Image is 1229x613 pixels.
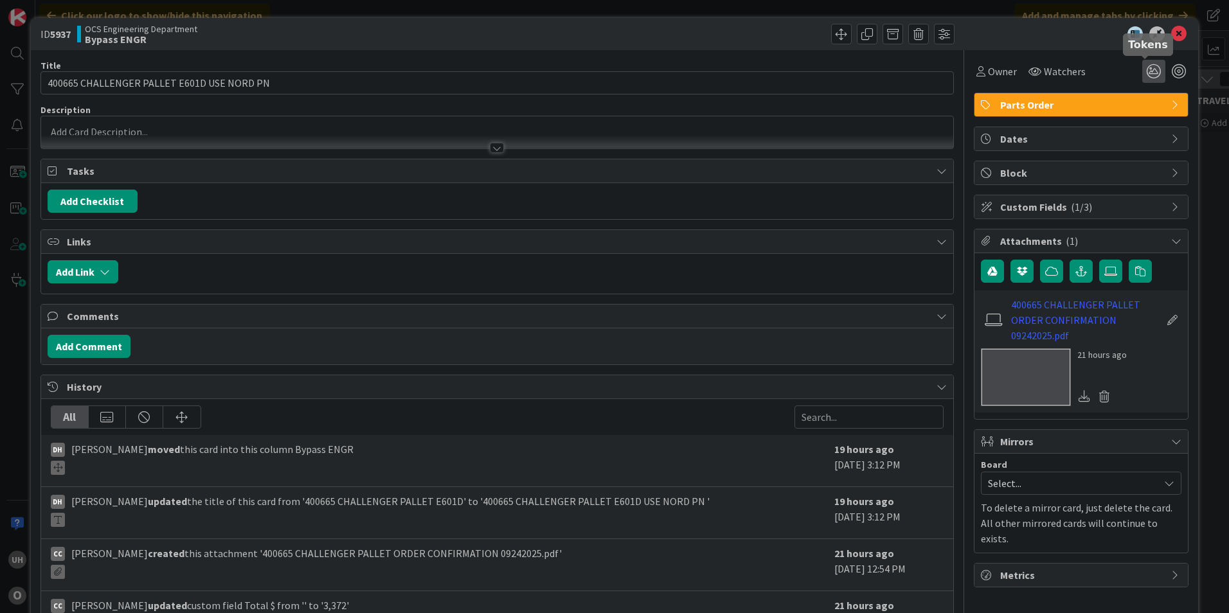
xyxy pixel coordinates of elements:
span: ( 1/3 ) [1071,200,1092,213]
b: created [148,547,184,560]
span: Links [67,234,930,249]
span: Description [40,104,91,116]
button: Add Comment [48,335,130,358]
span: Attachments [1000,233,1165,249]
div: DH [51,495,65,509]
b: moved [148,443,180,456]
b: 19 hours ago [834,495,894,508]
span: Mirrors [1000,434,1165,449]
b: Bypass ENGR [85,34,197,44]
p: To delete a mirror card, just delete the card. All other mirrored cards will continue to exists. [981,500,1181,546]
div: DH [51,443,65,457]
b: updated [148,599,187,612]
h5: Tokens [1128,39,1168,51]
span: ( 1 ) [1066,235,1078,247]
b: 19 hours ago [834,443,894,456]
span: Tasks [67,163,930,179]
span: ID [40,26,71,42]
span: Select... [988,474,1153,492]
span: Block [1000,165,1165,181]
span: OCS Engineering Department [85,24,197,34]
div: All [51,406,89,428]
span: Comments [67,308,930,324]
span: [PERSON_NAME] the title of this card from '400665 CHALLENGER PALLET E601D' to '400665 CHALLENGER ... [71,493,710,527]
div: [DATE] 12:54 PM [834,546,944,584]
div: 21 hours ago [1077,348,1127,362]
div: [DATE] 3:12 PM [834,441,944,480]
span: [PERSON_NAME] this attachment '400665 CHALLENGER PALLET ORDER CONFIRMATION 09242025.pdf' [71,546,562,579]
b: 21 hours ago [834,547,894,560]
div: CC [51,547,65,561]
span: Board [981,460,1007,469]
div: [DATE] 3:12 PM [834,493,944,532]
b: 5937 [50,28,71,40]
span: Custom Fields [1000,199,1165,215]
span: Owner [988,64,1017,79]
span: Watchers [1044,64,1086,79]
a: 400665 CHALLENGER PALLET ORDER CONFIRMATION 09242025.pdf [1011,297,1160,343]
input: Search... [794,405,944,429]
span: Dates [1000,131,1165,147]
span: Parts Order [1000,97,1165,112]
input: type card name here... [40,71,954,94]
b: 21 hours ago [834,599,894,612]
div: CC [51,599,65,613]
div: Download [1077,388,1091,405]
span: History [67,379,930,395]
button: Add Checklist [48,190,138,213]
button: Add Link [48,260,118,283]
span: Metrics [1000,567,1165,583]
span: [PERSON_NAME] this card into this column Bypass ENGR [71,441,354,475]
b: updated [148,495,187,508]
label: Title [40,60,61,71]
